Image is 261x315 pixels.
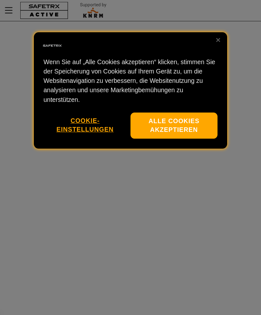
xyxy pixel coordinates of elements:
div: Datenschutz [34,32,227,149]
button: Alle Cookies akzeptieren [130,113,217,139]
p: Wenn Sie auf „Alle Cookies akzeptieren“ klicken, stimmen Sie der Speicherung von Cookies auf Ihre... [43,57,217,104]
img: Firmenlogo [42,35,63,56]
button: Schließen [211,33,225,47]
button: Cookie-Einstellungen [46,113,124,138]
